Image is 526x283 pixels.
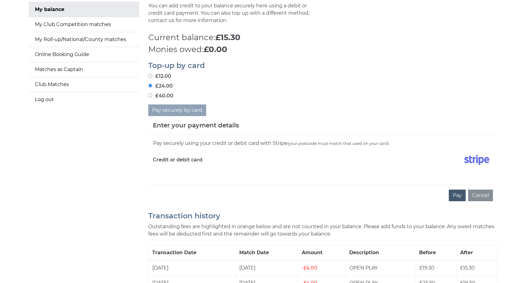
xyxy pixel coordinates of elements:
[148,73,171,80] label: £12.00
[346,260,415,276] td: OPEN PLAY
[449,190,466,201] button: Pay
[419,265,434,271] span: £19.30
[148,223,498,238] p: Outstanding fees are highlighted in orange below and are not counted in your balance. Please add ...
[460,265,475,271] span: £15.30
[148,260,236,276] td: [DATE]
[148,62,498,70] h2: Top-up by card
[153,121,239,130] h5: Enter your payment details
[415,245,456,261] th: Before
[29,17,139,32] a: My Club Competition matches
[148,93,152,97] input: £40.00
[29,92,139,107] a: Log out
[468,190,493,201] button: Cancel
[236,245,298,261] th: Match Date
[148,245,236,261] th: Transaction Date
[456,245,497,261] th: After
[29,2,139,17] a: My balance
[148,43,498,55] p: Monies owed:
[29,47,139,62] a: Online Booking Guide
[153,170,493,175] iframe: Secure card payment input frame
[215,32,240,42] strong: £15.30
[236,260,298,276] td: [DATE]
[29,77,139,92] a: Club Matches
[29,32,139,47] a: My Roll-up/National/County matches
[148,104,206,116] button: Pay securely by card
[148,82,173,90] label: £24.00
[346,245,415,261] th: Description
[298,245,346,261] th: Amount
[148,74,152,78] input: £12.00
[148,92,173,100] label: £40.00
[153,152,202,168] label: Credit or debit card
[153,139,493,147] div: Pay securely using your credit or debit card with Stripe
[204,44,227,54] strong: £0.00
[29,62,139,77] a: Matches as Captain
[148,212,498,220] h2: Transaction history
[302,265,317,271] span: £4.00
[287,141,389,146] small: (your postcode must match that used on your card)
[148,84,152,88] input: £24.00
[148,32,498,43] p: Current balance:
